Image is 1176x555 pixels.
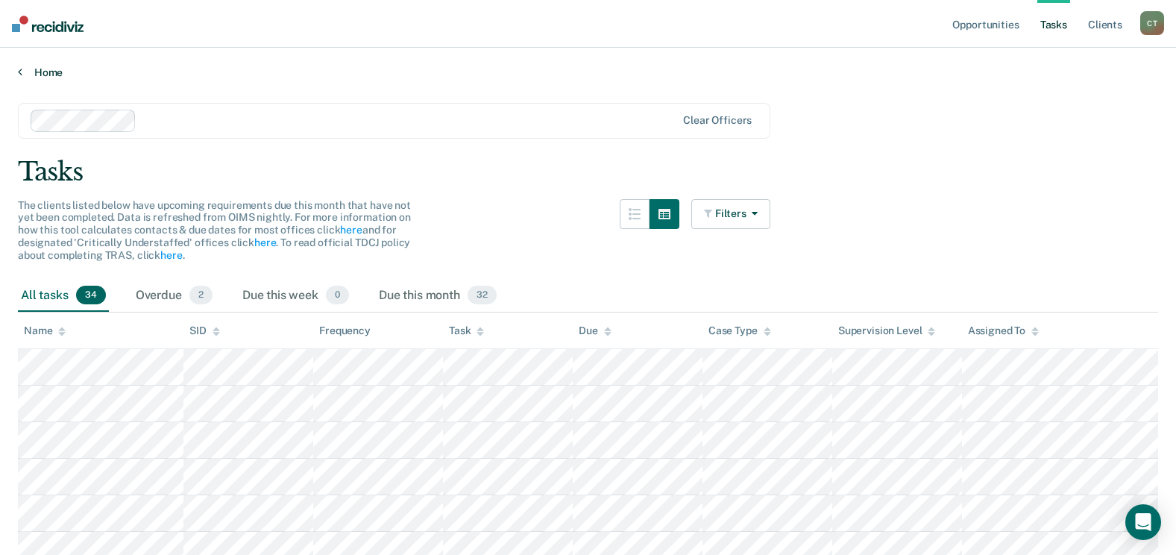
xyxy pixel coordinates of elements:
span: The clients listed below have upcoming requirements due this month that have not yet been complet... [18,199,411,261]
div: Due [579,324,611,337]
img: Recidiviz [12,16,84,32]
div: Open Intercom Messenger [1125,504,1161,540]
button: Filters [691,199,770,229]
div: Frequency [319,324,371,337]
div: Due this month32 [376,280,500,313]
span: 32 [468,286,497,305]
div: Supervision Level [838,324,936,337]
a: here [254,236,276,248]
div: All tasks34 [18,280,109,313]
div: C T [1140,11,1164,35]
div: Task [449,324,484,337]
span: 0 [326,286,349,305]
div: Assigned To [968,324,1039,337]
div: Name [24,324,66,337]
button: CT [1140,11,1164,35]
div: SID [189,324,220,337]
div: Due this week0 [239,280,352,313]
div: Overdue2 [133,280,216,313]
div: Clear officers [683,114,752,127]
a: here [340,224,362,236]
a: here [160,249,182,261]
span: 2 [189,286,213,305]
div: Case Type [708,324,771,337]
span: 34 [76,286,106,305]
div: Tasks [18,157,1158,187]
a: Home [18,66,1158,79]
